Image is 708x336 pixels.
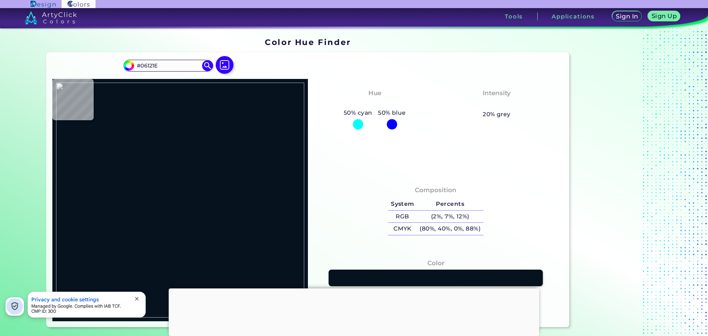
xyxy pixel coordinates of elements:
img: icon picture [216,56,233,74]
a: Sign Up [649,12,678,21]
h5: Sign Up [653,13,676,19]
img: icon search [202,60,213,71]
h3: Applications [552,14,595,19]
iframe: Advertisement [572,35,664,330]
h5: System [388,198,417,210]
h5: 50% cyan [341,108,375,118]
img: 6315b626-6473-474e-8bfe-385bfd4833a4 [56,83,304,318]
h4: Color [427,258,444,269]
h3: Tools [505,14,523,19]
h4: Hue [368,88,381,98]
h4: Intensity [483,88,511,98]
input: type color.. [134,60,202,70]
h4: Composition [415,185,457,195]
h3: Cyan-Blue [354,100,396,108]
h1: Color Hue Finder [265,37,351,48]
h5: 20% grey [483,110,511,119]
h5: Sign In [617,14,637,19]
h5: RGB [388,211,417,223]
img: ArtyClick Design logo [31,1,55,8]
h5: (80%, 40%, 0%, 88%) [417,223,483,235]
h5: (2%, 7%, 12%) [417,211,483,223]
h3: Moderate [477,100,516,108]
h5: CMYK [388,223,417,235]
h5: Percents [417,198,483,210]
a: Sign In [614,12,641,21]
iframe: Advertisement [169,288,539,334]
h5: 50% blue [375,108,409,118]
img: logo_artyclick_colors_white.svg [25,11,77,24]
